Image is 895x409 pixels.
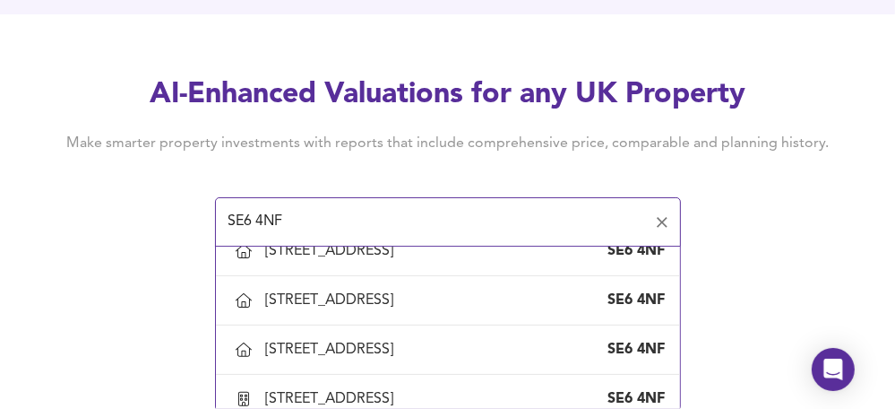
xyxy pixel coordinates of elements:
[594,291,666,310] div: SE6 4NF
[594,241,666,261] div: SE6 4NF
[650,210,675,235] button: Clear
[594,340,666,360] div: SE6 4NF
[812,348,855,391] div: Open Intercom Messenger
[266,389,401,409] div: [STREET_ADDRESS]
[39,75,856,115] h2: AI-Enhanced Valuations for any UK Property
[594,389,666,409] div: SE6 4NF
[39,134,856,153] h4: Make smarter property investments with reports that include comprehensive price, comparable and p...
[266,241,401,261] div: [STREET_ADDRESS]
[223,205,646,239] input: Enter a postcode to start...
[266,340,401,360] div: [STREET_ADDRESS]
[266,291,401,310] div: [STREET_ADDRESS]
